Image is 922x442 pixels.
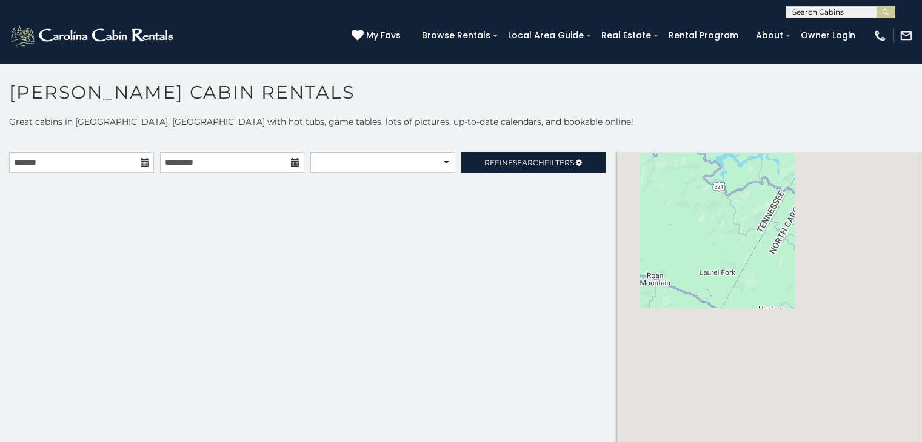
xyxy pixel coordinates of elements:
[750,26,789,45] a: About
[900,29,913,42] img: mail-regular-white.png
[352,29,404,42] a: My Favs
[366,29,401,42] span: My Favs
[595,26,657,45] a: Real Estate
[484,158,574,167] span: Refine Filters
[502,26,590,45] a: Local Area Guide
[663,26,744,45] a: Rental Program
[416,26,496,45] a: Browse Rentals
[513,158,544,167] span: Search
[461,152,606,173] a: RefineSearchFilters
[9,24,177,48] img: White-1-2.png
[795,26,861,45] a: Owner Login
[874,29,887,42] img: phone-regular-white.png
